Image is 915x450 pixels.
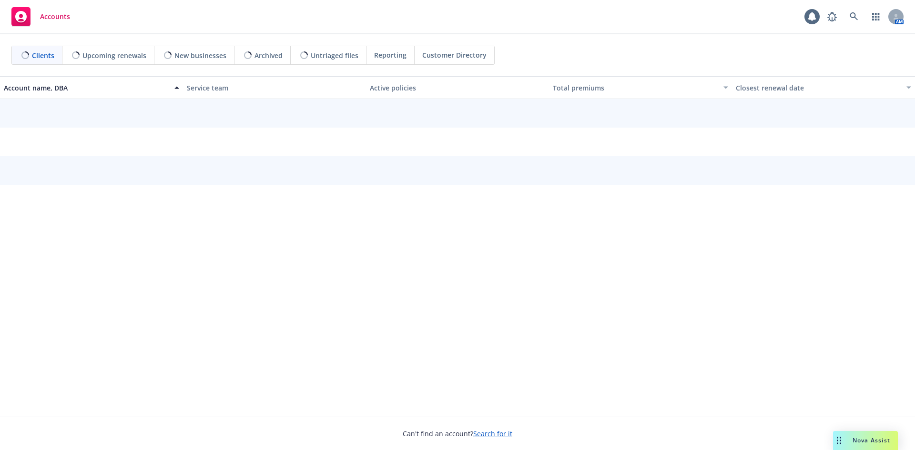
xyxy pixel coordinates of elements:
button: Nova Assist [833,431,898,450]
div: Account name, DBA [4,83,169,93]
span: Clients [32,50,54,60]
button: Active policies [366,76,549,99]
button: Total premiums [549,76,732,99]
span: New businesses [174,50,226,60]
span: Accounts [40,13,70,20]
div: Active policies [370,83,545,93]
a: Search for it [473,429,512,438]
span: Nova Assist [853,436,890,444]
div: Service team [187,83,362,93]
span: Archived [254,50,283,60]
span: Upcoming renewals [82,50,146,60]
span: Can't find an account? [403,429,512,439]
a: Accounts [8,3,74,30]
a: Switch app [866,7,885,26]
button: Closest renewal date [732,76,915,99]
div: Drag to move [833,431,845,450]
span: Customer Directory [422,50,487,60]
span: Reporting [374,50,407,60]
a: Search [844,7,864,26]
div: Closest renewal date [736,83,901,93]
a: Report a Bug [823,7,842,26]
span: Untriaged files [311,50,358,60]
div: Total premiums [553,83,718,93]
button: Service team [183,76,366,99]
